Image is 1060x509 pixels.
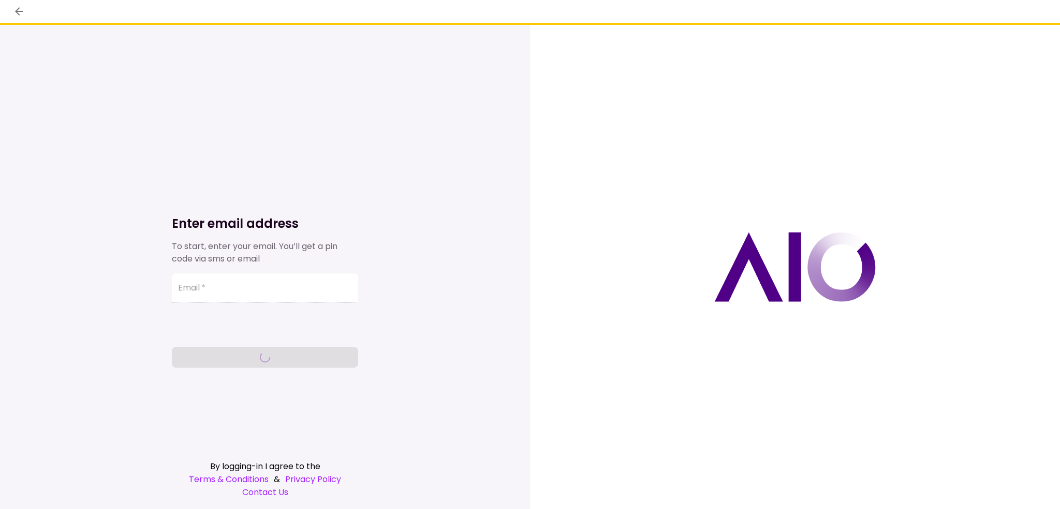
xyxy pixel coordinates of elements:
[285,473,341,486] a: Privacy Policy
[172,486,358,499] a: Contact Us
[172,215,358,232] h1: Enter email address
[172,473,358,486] div: &
[172,460,358,473] div: By logging-in I agree to the
[189,473,269,486] a: Terms & Conditions
[714,232,876,302] img: AIO logo
[10,3,28,20] button: back
[172,240,358,265] div: To start, enter your email. You’ll get a pin code via sms or email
